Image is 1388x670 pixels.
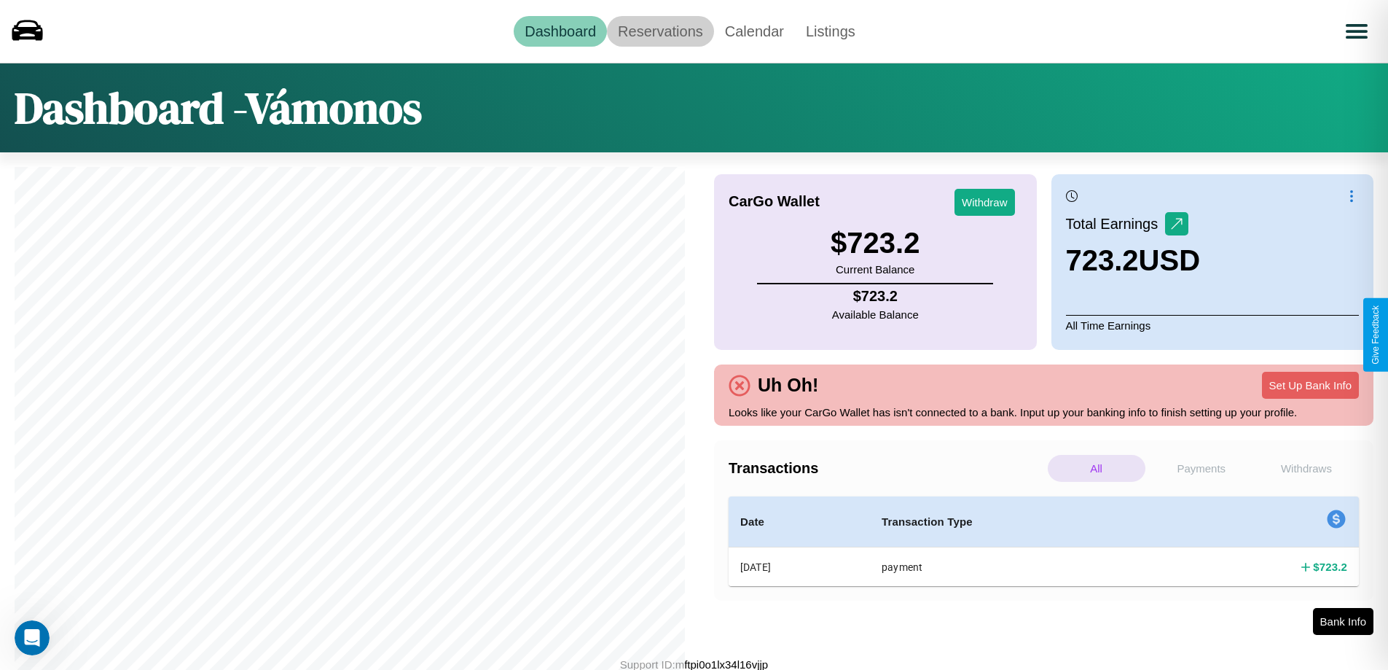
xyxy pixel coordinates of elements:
[1066,244,1201,277] h3: 723.2 USD
[831,260,920,279] p: Current Balance
[729,193,820,210] h4: CarGo Wallet
[831,227,920,260] h3: $ 723.2
[795,16,866,47] a: Listings
[729,496,1359,586] table: simple table
[729,548,870,587] th: [DATE]
[750,375,826,396] h4: Uh Oh!
[714,16,795,47] a: Calendar
[1313,559,1347,574] h4: $ 723.2
[882,513,1158,531] h4: Transaction Type
[1066,315,1360,335] p: All Time Earnings
[1313,608,1373,635] button: Bank Info
[1153,455,1250,482] p: Payments
[740,513,858,531] h4: Date
[1048,455,1145,482] p: All
[832,288,919,305] h4: $ 723.2
[514,16,607,47] a: Dashboard
[1258,455,1355,482] p: Withdraws
[729,460,1044,477] h4: Transactions
[607,16,714,47] a: Reservations
[1066,211,1166,237] p: Total Earnings
[1371,305,1381,365] div: Give Feedback
[15,78,422,138] h1: Dashboard - Vámonos
[729,402,1359,422] p: Looks like your CarGo Wallet has isn't connected to a bank. Input up your banking info to finish ...
[832,305,919,324] p: Available Balance
[15,620,50,655] iframe: Intercom live chat
[870,548,1169,587] th: payment
[954,189,1015,216] button: Withdraw
[1262,372,1359,399] button: Set Up Bank Info
[1336,11,1377,52] button: Open menu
